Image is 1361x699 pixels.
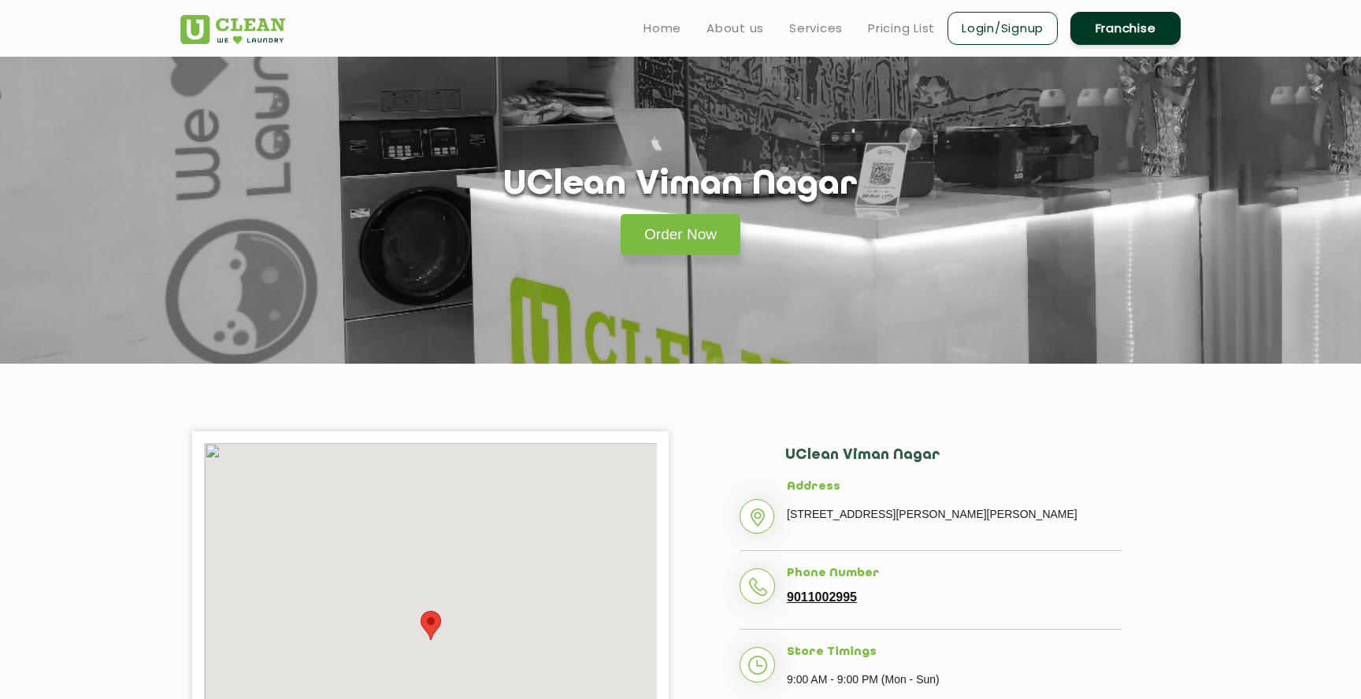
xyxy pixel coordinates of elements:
[706,19,764,38] a: About us
[787,590,857,605] a: 9011002995
[787,480,1122,494] h5: Address
[789,19,843,38] a: Services
[787,502,1122,526] p: [STREET_ADDRESS][PERSON_NAME][PERSON_NAME]
[180,15,285,44] img: UClean Laundry and Dry Cleaning
[787,567,1122,581] h5: Phone Number
[503,165,858,205] h1: UClean Viman Nagar
[643,19,681,38] a: Home
[787,645,1122,660] h5: Store Timings
[868,19,935,38] a: Pricing List
[621,214,740,255] a: Order Now
[1070,12,1181,45] a: Franchise
[785,447,1122,479] h2: UClean Viman Nagar
[787,668,1122,691] p: 9:00 AM - 9:00 PM (Mon - Sun)
[948,12,1058,45] a: Login/Signup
